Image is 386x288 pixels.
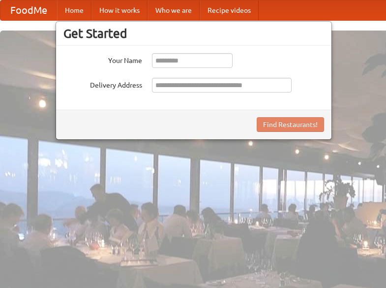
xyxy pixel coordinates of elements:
[63,26,324,41] h3: Get Started
[200,0,259,20] a: Recipe videos
[148,0,200,20] a: Who we are
[257,117,324,132] button: Find Restaurants!
[63,53,142,65] label: Your Name
[91,0,148,20] a: How it works
[63,78,142,90] label: Delivery Address
[0,0,57,20] a: FoodMe
[57,0,91,20] a: Home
